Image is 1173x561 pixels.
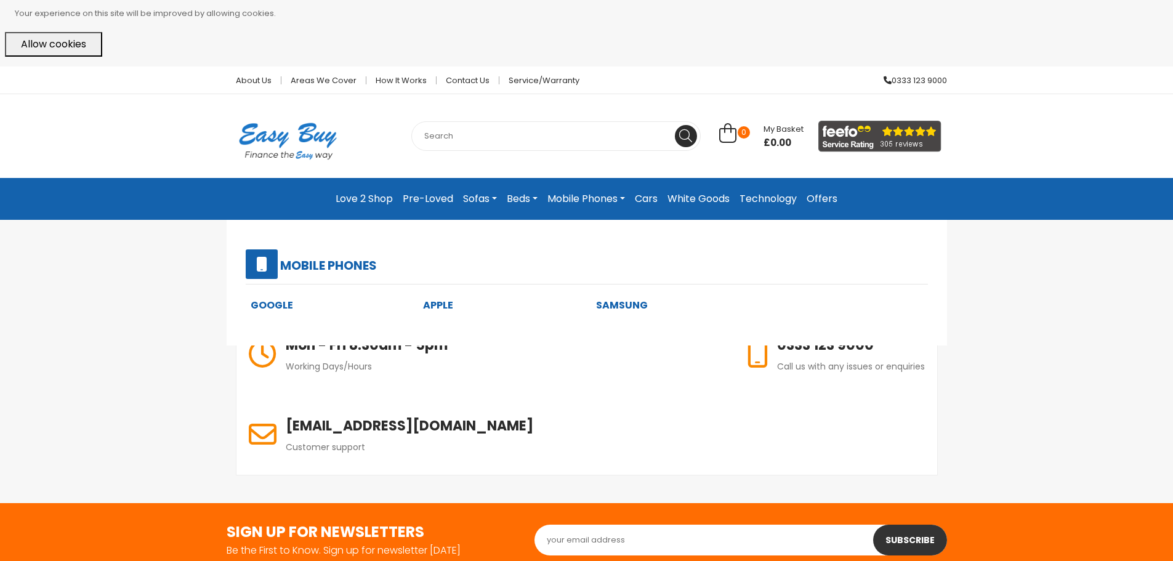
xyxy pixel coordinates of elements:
button: Allow cookies [5,32,102,57]
span: Working Days/Hours [286,360,372,373]
a: About Us [227,76,281,84]
a: Google [251,298,293,312]
a: Samsung [596,298,648,312]
p: Your experience on this site will be improved by allowing cookies. [15,5,1168,22]
a: Love 2 Shop [331,188,398,210]
p: Be the First to Know. Sign up for newsletter [DATE] [227,546,516,555]
span: My Basket [764,123,804,135]
span: Call us with any issues or enquiries [777,360,925,373]
a: Pre-Loved [398,188,458,210]
a: Beds [502,188,542,210]
a: Apple [423,298,453,312]
a: Contact Us [437,76,499,84]
img: Easy Buy [227,107,349,176]
a: Service/Warranty [499,76,579,84]
span: £0.00 [764,137,804,149]
input: your email address [534,525,947,555]
a: Mobile Phones [246,259,377,273]
a: Mobile Phones [542,188,630,210]
h5: Mobile Phones [280,258,377,273]
a: Offers [802,188,842,210]
a: How it works [366,76,437,84]
img: feefo_logo [818,121,941,152]
a: Cars [630,188,663,210]
a: Areas we cover [281,76,366,84]
a: 0 My Basket £0.00 [719,130,804,144]
div: Sofas [9,220,1164,345]
a: White Goods [663,188,735,210]
h3: SIGN UP FOR NEWSLETTERS [227,525,516,539]
h6: [EMAIL_ADDRESS][DOMAIN_NAME] [286,416,533,436]
input: Search [411,121,701,151]
a: Sofas [458,188,502,210]
button: Subscribe [873,525,947,555]
a: Technology [735,188,802,210]
span: Customer support [286,441,365,453]
span: 0 [738,126,750,139]
a: 0333 123 9000 [874,76,947,84]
